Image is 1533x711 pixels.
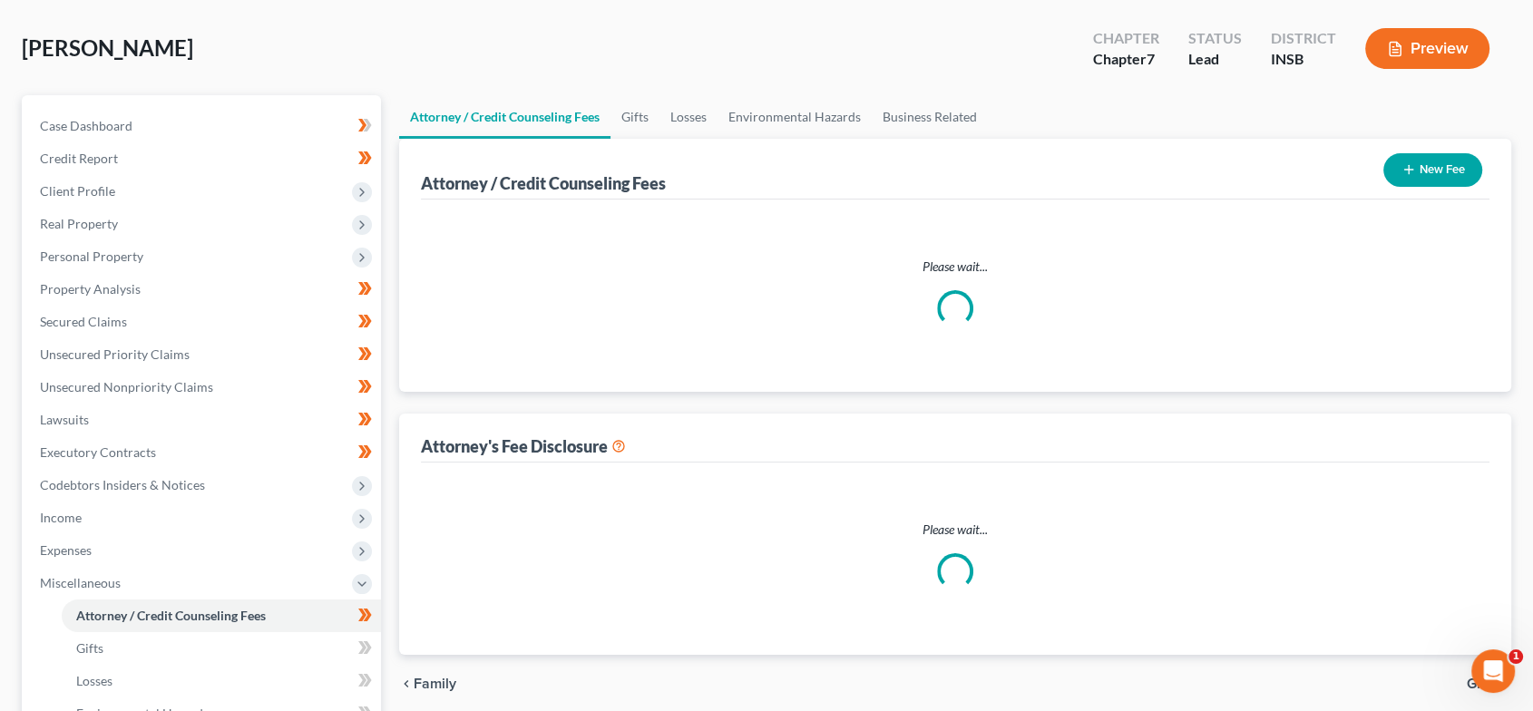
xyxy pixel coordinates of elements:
[76,640,103,656] span: Gifts
[40,248,143,264] span: Personal Property
[40,183,115,199] span: Client Profile
[414,677,456,691] span: Family
[62,632,381,665] a: Gifts
[1509,649,1523,664] span: 1
[40,477,205,492] span: Codebtors Insiders & Notices
[22,34,193,61] span: [PERSON_NAME]
[25,142,381,175] a: Credit Report
[76,608,266,623] span: Attorney / Credit Counseling Fees
[25,404,381,436] a: Lawsuits
[40,575,121,590] span: Miscellaneous
[25,110,381,142] a: Case Dashboard
[399,677,414,691] i: chevron_left
[399,95,610,139] a: Attorney / Credit Counseling Fees
[40,444,156,460] span: Executory Contracts
[1383,153,1482,187] button: New Fee
[399,677,456,691] button: chevron_left Family
[1467,677,1497,691] span: Gifts
[872,95,988,139] a: Business Related
[1188,49,1242,70] div: Lead
[62,665,381,697] a: Losses
[1271,28,1336,49] div: District
[1365,28,1489,69] button: Preview
[1467,677,1511,691] button: Gifts chevron_right
[25,338,381,371] a: Unsecured Priority Claims
[421,435,626,457] div: Attorney's Fee Disclosure
[40,118,132,133] span: Case Dashboard
[435,521,1476,539] p: Please wait...
[25,436,381,469] a: Executory Contracts
[435,258,1476,276] p: Please wait...
[1188,28,1242,49] div: Status
[40,151,118,166] span: Credit Report
[76,673,112,688] span: Losses
[718,95,872,139] a: Environmental Hazards
[1093,28,1159,49] div: Chapter
[40,314,127,329] span: Secured Claims
[40,412,89,427] span: Lawsuits
[40,281,141,297] span: Property Analysis
[40,510,82,525] span: Income
[40,216,118,231] span: Real Property
[1271,49,1336,70] div: INSB
[40,379,213,394] span: Unsecured Nonpriority Claims
[40,542,92,558] span: Expenses
[25,273,381,306] a: Property Analysis
[62,599,381,632] a: Attorney / Credit Counseling Fees
[659,95,718,139] a: Losses
[610,95,659,139] a: Gifts
[25,371,381,404] a: Unsecured Nonpriority Claims
[25,306,381,338] a: Secured Claims
[421,172,666,194] div: Attorney / Credit Counseling Fees
[1471,649,1515,693] iframe: Intercom live chat
[1147,50,1155,67] span: 7
[40,346,190,362] span: Unsecured Priority Claims
[1093,49,1159,70] div: Chapter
